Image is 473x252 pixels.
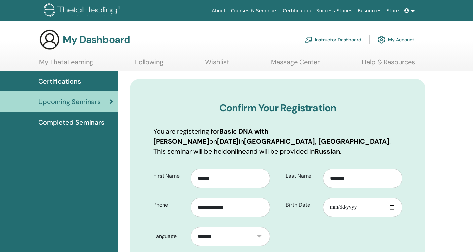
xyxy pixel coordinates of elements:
[205,58,229,71] a: Wishlist
[384,5,402,17] a: Store
[281,199,323,211] label: Birth Date
[153,126,402,156] p: You are registering for on in . This seminar will be held and will be provided in .
[153,102,402,114] h3: Confirm Your Registration
[38,76,81,86] span: Certifications
[280,5,313,17] a: Certification
[148,199,191,211] label: Phone
[227,147,246,156] b: online
[244,137,389,146] b: [GEOGRAPHIC_DATA], [GEOGRAPHIC_DATA]
[355,5,384,17] a: Resources
[209,5,228,17] a: About
[305,32,361,47] a: Instructor Dashboard
[362,58,415,71] a: Help & Resources
[148,230,191,243] label: Language
[63,34,130,46] h3: My Dashboard
[281,170,323,182] label: Last Name
[271,58,320,71] a: Message Center
[314,5,355,17] a: Success Stories
[44,3,123,18] img: logo.png
[378,32,414,47] a: My Account
[38,97,101,107] span: Upcoming Seminars
[135,58,163,71] a: Following
[39,58,93,71] a: My ThetaLearning
[305,37,312,43] img: chalkboard-teacher.svg
[315,147,340,156] b: Russian
[39,29,60,50] img: generic-user-icon.jpg
[217,137,239,146] b: [DATE]
[228,5,280,17] a: Courses & Seminars
[38,117,104,127] span: Completed Seminars
[148,170,191,182] label: First Name
[378,34,385,45] img: cog.svg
